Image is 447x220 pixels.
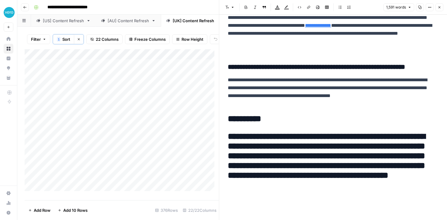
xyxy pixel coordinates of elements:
button: 1Sort [53,34,74,44]
a: [AU] Content Refresh [96,15,161,27]
button: Add Row [25,205,54,215]
span: Sort [62,36,70,42]
a: Opportunities [4,63,13,73]
a: Insights [4,54,13,63]
span: Filter [31,36,41,42]
div: [[GEOGRAPHIC_DATA]] Content Refresh [173,18,249,24]
span: 22 Columns [96,36,119,42]
span: Add Row [34,207,50,213]
button: Add 10 Rows [54,205,91,215]
a: Usage [4,198,13,208]
a: [[GEOGRAPHIC_DATA]] Content Refresh [161,15,261,27]
div: [US] Content Refresh [43,18,84,24]
button: 22 Columns [86,34,123,44]
span: Freeze Columns [134,36,166,42]
a: Settings [4,188,13,198]
a: Browse [4,44,13,54]
a: Home [4,34,13,44]
span: 1 [58,37,60,42]
div: 22/22 Columns [180,205,219,215]
button: Filter [27,34,50,44]
button: Freeze Columns [125,34,170,44]
span: Row Height [182,36,203,42]
button: Help + Support [4,208,13,218]
div: 1 [57,37,61,42]
button: Row Height [172,34,207,44]
button: 1,591 words [383,3,414,11]
button: Workspace: XeroOps [4,5,13,20]
span: Add 10 Rows [63,207,88,213]
div: [AU] Content Refresh [108,18,149,24]
div: 376 Rows [153,205,180,215]
span: 1,591 words [386,5,406,10]
img: XeroOps Logo [4,7,15,18]
a: Your Data [4,73,13,83]
a: [US] Content Refresh [31,15,96,27]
